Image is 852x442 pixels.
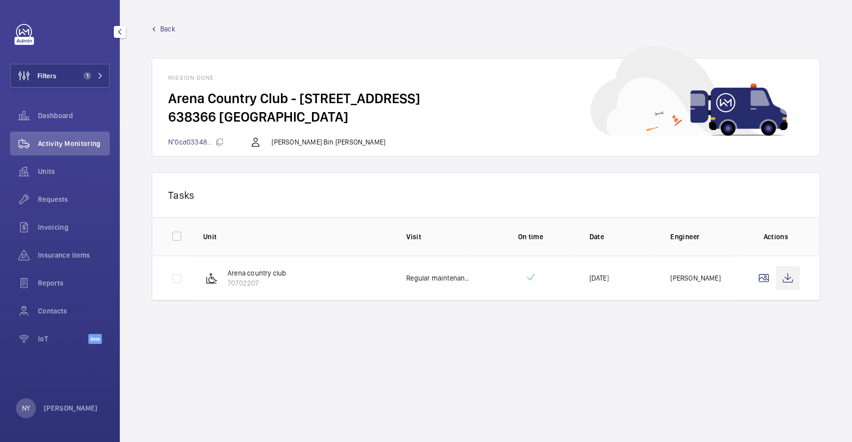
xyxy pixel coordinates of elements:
[38,306,110,316] span: Contacts
[589,232,654,242] p: Date
[37,71,56,81] span: Filters
[22,403,30,413] p: NY
[38,222,110,232] span: Invoicing
[10,64,110,88] button: Filters1
[38,334,88,344] span: IoT
[168,138,224,146] span: N°0cd03348...
[38,278,110,288] span: Reports
[488,232,573,242] p: On time
[206,272,218,284] img: platform_lift.svg
[670,232,736,242] p: Engineer
[168,74,804,81] h1: Mission done
[38,139,110,148] span: Activity Monitoring
[168,189,804,201] p: Tasks
[44,403,98,413] p: [PERSON_NAME]
[752,232,800,242] p: Actions
[160,24,175,34] span: Back
[589,273,608,283] p: [DATE]
[38,194,110,204] span: Requests
[203,232,390,242] p: Unit
[228,278,286,288] p: 70702207
[168,108,804,126] h2: 638366 [GEOGRAPHIC_DATA]
[406,232,472,242] p: Visit
[168,89,804,108] h2: Arena Country Club - [STREET_ADDRESS]
[590,46,788,136] img: car delivery
[670,273,720,283] p: [PERSON_NAME]
[38,111,110,121] span: Dashboard
[272,137,385,147] p: [PERSON_NAME] Bin [PERSON_NAME]
[38,166,110,176] span: Units
[83,72,91,80] span: 1
[38,250,110,260] span: Insurance items
[88,334,102,344] span: Beta
[228,268,286,278] p: Arena country club
[406,273,472,283] p: Regular maintenance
